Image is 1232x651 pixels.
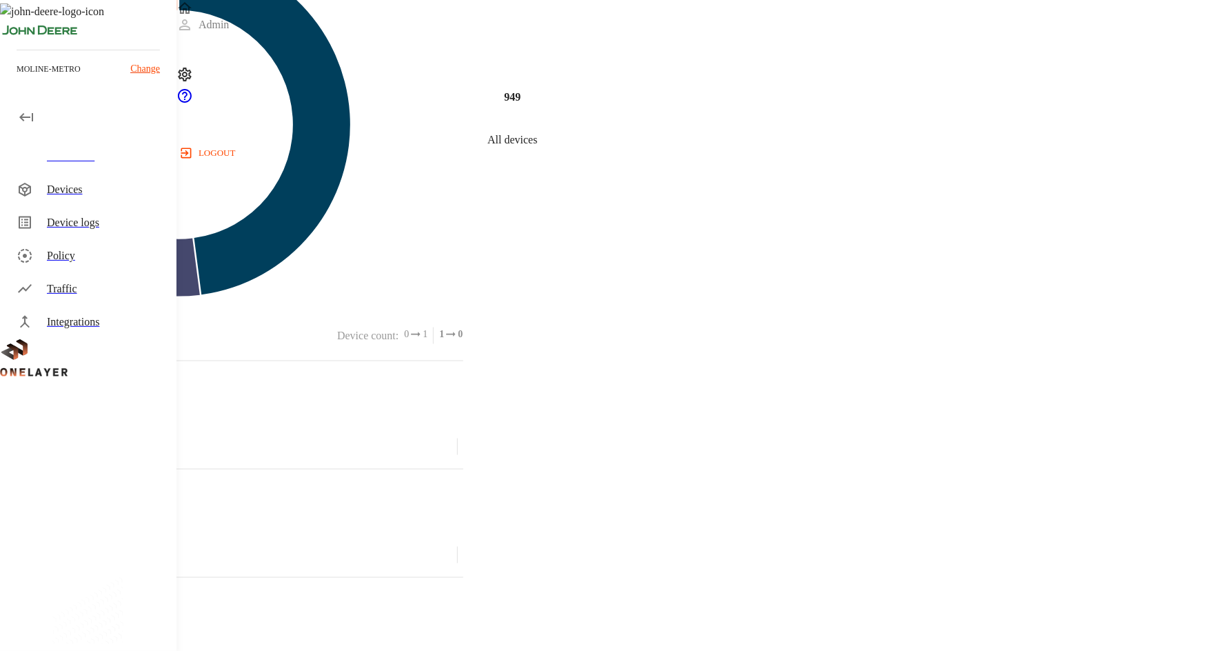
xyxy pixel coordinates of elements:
[176,94,193,106] span: Support Portal
[423,328,427,341] span: 1
[199,17,229,33] p: Admin
[337,328,398,344] p: Device count :
[439,328,444,341] span: 1
[176,142,241,164] button: logout
[404,328,409,341] span: 0
[458,328,463,341] span: 0
[176,94,193,106] a: onelayer-support
[176,142,1232,164] a: logout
